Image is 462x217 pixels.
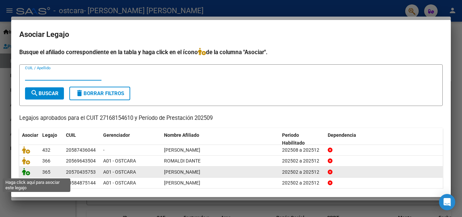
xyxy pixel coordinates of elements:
[439,194,455,210] div: Open Intercom Messenger
[40,128,63,150] datatable-header-cell: Legajo
[69,87,130,100] button: Borrar Filtros
[282,146,322,154] div: 202508 a 202512
[164,169,200,175] span: HERRERA JULIAN
[161,128,279,150] datatable-header-cell: Nombre Afiliado
[42,180,50,186] span: 357
[42,147,50,153] span: 432
[66,168,96,176] div: 20570435753
[103,147,105,153] span: -
[325,128,443,150] datatable-header-cell: Dependencia
[328,132,356,138] span: Dependencia
[66,157,96,165] div: 20569643504
[103,158,136,164] span: A01 - OSTCARA
[103,132,130,138] span: Gerenciador
[25,87,64,100] button: Buscar
[42,158,50,164] span: 366
[19,28,443,41] h2: Asociar Legajo
[282,157,322,165] div: 202502 a 202512
[103,180,136,186] span: A01 - OSTCARA
[66,132,76,138] span: CUIL
[164,180,200,186] span: FREDES BASTIAN
[30,90,59,96] span: Buscar
[282,132,305,146] span: Periodo Habilitado
[100,128,161,150] datatable-header-cell: Gerenciador
[103,169,136,175] span: A01 - OSTCARA
[282,179,322,187] div: 202502 a 202512
[282,168,322,176] div: 202502 a 202512
[164,158,201,164] span: ROMALDI DANTE
[22,132,38,138] span: Asociar
[279,128,325,150] datatable-header-cell: Periodo Habilitado
[66,179,96,187] div: 20584875144
[164,147,200,153] span: MATTEI CONTRERAS IGNACIO
[75,90,124,96] span: Borrar Filtros
[42,169,50,175] span: 365
[19,48,443,57] h4: Busque el afiliado correspondiente en la tabla y haga click en el ícono de la columna "Asociar".
[75,89,84,97] mat-icon: delete
[66,146,96,154] div: 20587436044
[19,114,443,123] p: Legajos aprobados para el CUIT 27168154610 y Período de Prestación 202509
[19,128,40,150] datatable-header-cell: Asociar
[63,128,100,150] datatable-header-cell: CUIL
[164,132,199,138] span: Nombre Afiliado
[42,132,57,138] span: Legajo
[30,89,39,97] mat-icon: search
